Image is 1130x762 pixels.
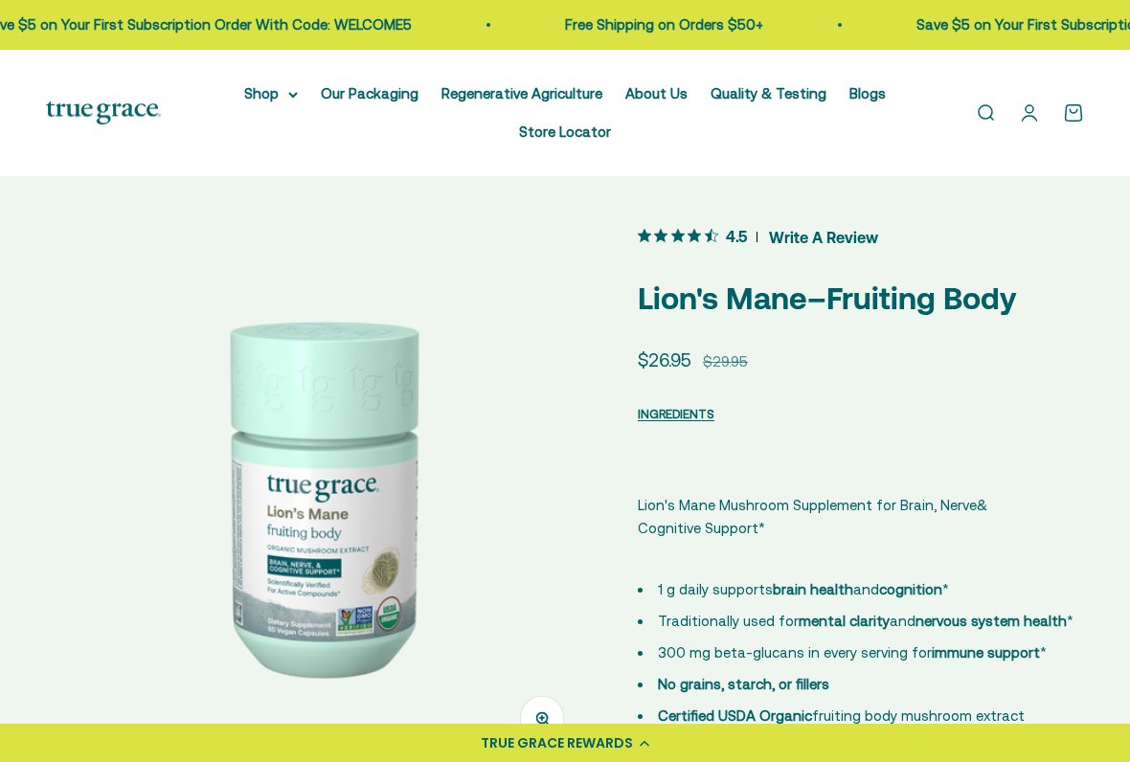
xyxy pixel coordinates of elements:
span: Write A Review [769,222,878,251]
summary: Shop [244,82,298,105]
span: 4.5 [726,225,747,245]
a: Blogs [849,85,886,101]
li: fruiting body mushroom extract [638,705,1084,728]
p: Lion's Mane–Fruiting Body [638,274,1084,323]
span: 300 mg beta-glucans in every serving for * [658,644,1047,661]
span: Traditionally used for and * [658,613,1073,629]
span: Lion's Mane Mushroom Supplement for Brain, Nerve [638,497,977,513]
strong: No grains, starch, or fillers [658,676,829,692]
span: 1 g daily supports and * [658,581,949,597]
compare-at-price: $29.95 [703,350,748,373]
strong: nervous system health [915,613,1067,629]
button: 4.5 out 5 stars rating in total 12 reviews. Jump to reviews. [638,222,878,251]
a: Store Locator [519,123,611,140]
a: About Us [625,85,688,101]
a: Free Shipping on Orders $50+ [563,16,761,33]
button: INGREDIENTS [638,402,714,425]
strong: Certified USDA Organic [658,707,812,724]
strong: cognition [879,581,942,597]
strong: brain health [773,581,853,597]
a: Our Packaging [321,85,418,101]
strong: mental clarity [799,613,890,629]
span: & [977,494,987,517]
div: TRUE GRACE REWARDS [481,733,633,753]
a: Quality & Testing [711,85,826,101]
a: Regenerative Agriculture [441,85,602,101]
sale-price: $26.95 [638,346,691,374]
span: INGREDIENTS [638,407,714,421]
span: Cognitive Support [638,517,758,540]
strong: immune support [932,644,1040,661]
